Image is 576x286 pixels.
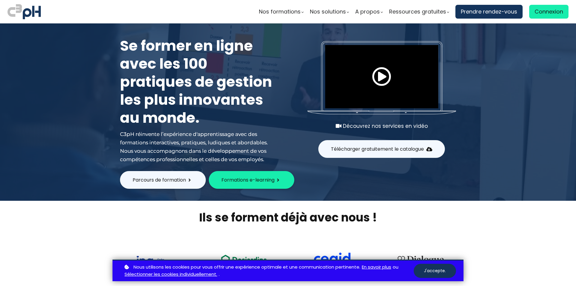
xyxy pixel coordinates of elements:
h1: Se former en ligne avec les 100 pratiques de gestion les plus innovantes au monde. [120,37,276,127]
button: Formations e-learning [209,171,294,189]
button: Parcours de formation [120,171,206,189]
a: En savoir plus [362,263,391,271]
span: Télécharger gratuitement le catalogue [331,145,424,153]
span: Nos solutions [310,7,346,16]
span: Prendre rendez-vous [461,7,517,16]
div: Découvrez nos services en vidéo [307,122,456,130]
span: A propos [355,7,380,16]
div: C3pH réinvente l’expérience d'apprentissage avec des formations interactives, pratiques, ludiques... [120,130,276,164]
span: Ressources gratuites [389,7,446,16]
button: Télécharger gratuitement le catalogue [318,140,445,158]
img: logo C3PH [7,3,41,20]
img: cdf238afa6e766054af0b3fe9d0794df.png [313,252,351,268]
a: Connexion [529,5,568,19]
span: Parcours de formation [133,176,186,184]
span: Nos formations [259,7,301,16]
a: Prendre rendez-vous [455,5,523,19]
span: Nous utilisons les cookies pour vous offrir une expérience optimale et une communication pertinente. [133,263,360,271]
img: 73f878ca33ad2a469052bbe3fa4fd140.png [136,256,175,268]
h2: Ils se forment déjà avec nous ! [112,210,463,225]
span: Connexion [535,7,563,16]
a: Sélectionner les cookies individuellement. [124,271,217,278]
p: ou . [123,263,414,278]
span: Formations e-learning [221,176,274,184]
img: 4cbfeea6ce3138713587aabb8dcf64fe.png [394,252,448,268]
img: ea49a208ccc4d6e7deb170dc1c457f3b.png [217,251,271,268]
button: J'accepte. [414,264,456,278]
